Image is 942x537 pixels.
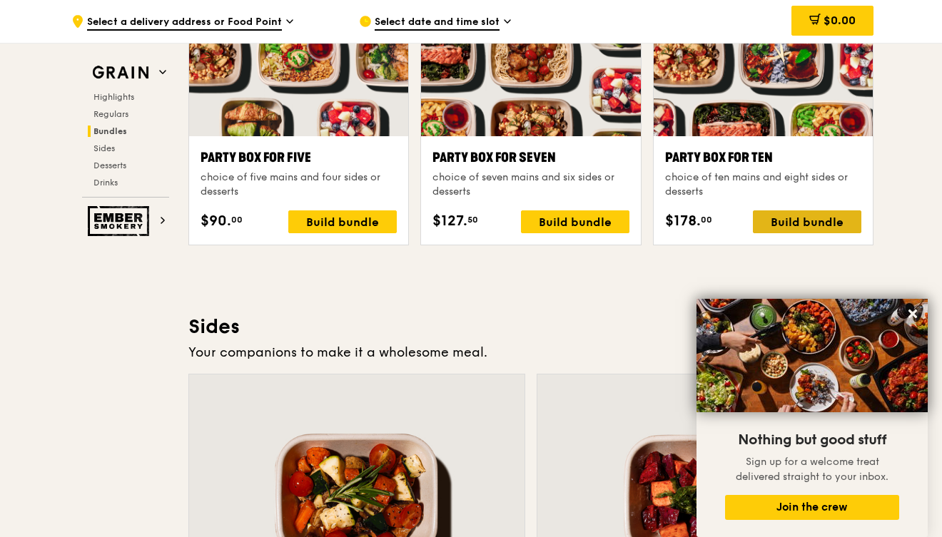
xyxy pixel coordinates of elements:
[725,495,899,520] button: Join the crew
[753,210,861,233] div: Build bundle
[736,456,888,483] span: Sign up for a welcome treat delivered straight to your inbox.
[188,342,873,362] div: Your companions to make it a wholesome meal.
[665,170,861,199] div: choice of ten mains and eight sides or desserts
[288,210,397,233] div: Build bundle
[188,314,873,339] h3: Sides
[93,143,115,153] span: Sides
[231,214,243,225] span: 00
[432,170,629,199] div: choice of seven mains and six sides or desserts
[93,109,128,119] span: Regulars
[93,92,134,102] span: Highlights
[201,148,397,168] div: Party Box for Five
[467,214,478,225] span: 50
[88,206,153,236] img: Ember Smokery web logo
[701,214,712,225] span: 00
[665,148,861,168] div: Party Box for Ten
[93,126,127,136] span: Bundles
[201,170,397,199] div: choice of five mains and four sides or desserts
[375,15,500,31] span: Select date and time slot
[432,210,467,232] span: $127.
[697,299,928,412] img: DSC07876-Edit02-Large.jpeg
[93,178,118,188] span: Drinks
[87,15,282,31] span: Select a delivery address or Food Point
[432,148,629,168] div: Party Box for Seven
[738,431,886,449] span: Nothing but good stuff
[88,60,153,86] img: Grain web logo
[824,14,856,27] span: $0.00
[901,302,924,325] button: Close
[665,210,701,232] span: $178.
[93,160,126,170] span: Desserts
[201,210,231,232] span: $90.
[521,210,629,233] div: Build bundle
